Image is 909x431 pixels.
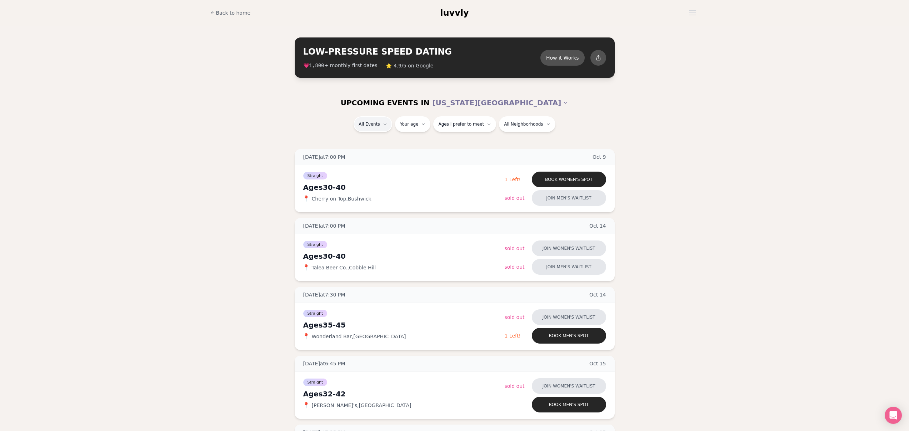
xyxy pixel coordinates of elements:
[312,402,411,409] span: [PERSON_NAME]'s , [GEOGRAPHIC_DATA]
[433,116,496,132] button: Ages I prefer to meet
[309,63,324,69] span: 1,800
[386,62,433,69] span: ⭐ 4.9/5 on Google
[885,407,902,424] div: Open Intercom Messenger
[532,378,606,394] button: Join women's waitlist
[359,121,380,127] span: All Events
[303,379,328,386] span: Straight
[504,121,543,127] span: All Neighborhoods
[303,241,328,248] span: Straight
[303,265,309,270] span: 📍
[505,383,525,389] span: Sold Out
[400,121,419,127] span: Your age
[532,328,606,344] button: Book men's spot
[303,310,328,317] span: Straight
[438,121,484,127] span: Ages I prefer to meet
[312,195,371,202] span: Cherry on Top , Bushwick
[303,153,345,161] span: [DATE] at 7:00 PM
[303,360,345,367] span: [DATE] at 6:45 PM
[532,309,606,325] button: Join women's waitlist
[532,397,606,412] button: Book men's spot
[312,333,406,340] span: Wonderland Bar , [GEOGRAPHIC_DATA]
[312,264,376,271] span: Talea Beer Co. , Cobble Hill
[303,62,378,69] span: 💗 + monthly first dates
[341,98,430,108] span: UPCOMING EVENTS IN
[303,402,309,408] span: 📍
[216,9,251,16] span: Back to home
[354,116,392,132] button: All Events
[532,190,606,206] button: Join men's waitlist
[303,291,345,298] span: [DATE] at 7:30 PM
[395,116,431,132] button: Your age
[303,172,328,179] span: Straight
[210,6,251,20] a: Back to home
[593,153,606,161] span: Oct 9
[440,8,469,18] span: luvvly
[532,172,606,187] button: Book women's spot
[505,177,521,182] span: 1 Left!
[540,50,585,66] button: How it Works
[589,222,606,229] span: Oct 14
[532,240,606,256] button: Join women's waitlist
[505,195,525,201] span: Sold Out
[303,251,505,261] div: Ages 30-40
[505,333,521,339] span: 1 Left!
[303,196,309,202] span: 📍
[303,182,505,192] div: Ages 30-40
[589,291,606,298] span: Oct 14
[505,314,525,320] span: Sold Out
[686,7,699,18] button: Open menu
[440,7,469,19] a: luvvly
[499,116,555,132] button: All Neighborhoods
[303,46,540,57] h2: LOW-PRESSURE SPEED DATING
[505,264,525,270] span: Sold Out
[532,259,606,275] button: Join men's waitlist
[589,360,606,367] span: Oct 15
[303,334,309,339] span: 📍
[303,389,505,399] div: Ages 32-42
[303,320,505,330] div: Ages 35-45
[432,95,568,111] button: [US_STATE][GEOGRAPHIC_DATA]
[505,245,525,251] span: Sold Out
[303,222,345,229] span: [DATE] at 7:00 PM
